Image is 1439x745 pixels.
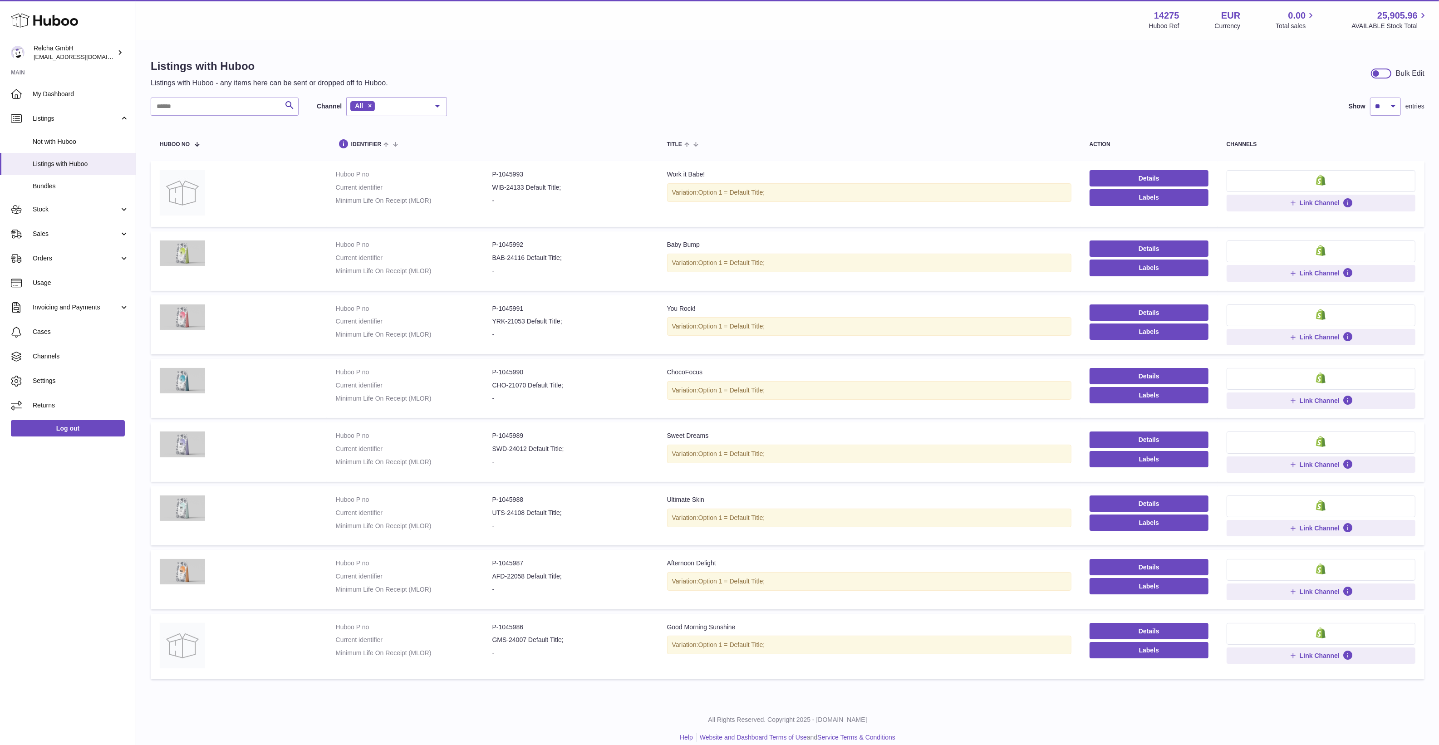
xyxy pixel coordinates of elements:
[667,317,1071,336] div: Variation:
[492,170,649,179] dd: P-1045993
[667,445,1071,463] div: Variation:
[160,559,205,584] img: Afternoon Delight
[336,317,492,326] dt: Current identifier
[697,733,895,742] li: and
[667,304,1071,313] div: You Rock!
[492,585,649,594] dd: -
[336,183,492,192] dt: Current identifier
[667,368,1071,377] div: ChocoFocus
[1227,265,1415,281] button: Link Channel
[336,509,492,517] dt: Current identifier
[1316,564,1326,574] img: shopify-small.png
[1227,647,1415,664] button: Link Channel
[1316,627,1326,638] img: shopify-small.png
[336,458,492,466] dt: Minimum Life On Receipt (MLOR)
[698,259,765,266] span: Option 1 = Default Title;
[336,522,492,530] dt: Minimum Life On Receipt (MLOR)
[160,431,205,457] img: Sweet Dreams
[492,240,649,249] dd: P-1045992
[336,170,492,179] dt: Huboo P no
[698,189,765,196] span: Option 1 = Default Title;
[151,59,388,74] h1: Listings with Huboo
[698,641,765,648] span: Option 1 = Default Title;
[1300,269,1340,277] span: Link Channel
[698,514,765,521] span: Option 1 = Default Title;
[33,160,129,168] span: Listings with Huboo
[1300,199,1340,207] span: Link Channel
[160,142,190,147] span: Huboo no
[1090,387,1208,403] button: Labels
[336,368,492,377] dt: Huboo P no
[336,572,492,581] dt: Current identifier
[336,623,492,632] dt: Huboo P no
[1227,583,1415,600] button: Link Channel
[492,267,649,275] dd: -
[1300,652,1340,660] span: Link Channel
[33,377,129,385] span: Settings
[667,636,1071,654] div: Variation:
[336,330,492,339] dt: Minimum Life On Receipt (MLOR)
[492,522,649,530] dd: -
[33,205,119,214] span: Stock
[1300,524,1340,532] span: Link Channel
[336,636,492,644] dt: Current identifier
[355,102,363,109] span: All
[667,381,1071,400] div: Variation:
[698,323,765,330] span: Option 1 = Default Title;
[492,495,649,504] dd: P-1045988
[667,495,1071,504] div: Ultimate Skin
[492,572,649,581] dd: AFD-22058 Default Title;
[336,304,492,313] dt: Huboo P no
[1215,22,1241,30] div: Currency
[317,102,342,111] label: Channel
[492,381,649,390] dd: CHO-21070 Default Title;
[492,431,649,440] dd: P-1045989
[1090,368,1208,384] a: Details
[1090,559,1208,575] a: Details
[492,509,649,517] dd: UTS-24108 Default Title;
[698,578,765,585] span: Option 1 = Default Title;
[1316,245,1326,256] img: shopify-small.png
[33,137,129,146] span: Not with Huboo
[492,304,649,313] dd: P-1045991
[1227,456,1415,473] button: Link Channel
[33,182,129,191] span: Bundles
[160,368,205,393] img: ChocoFocus
[492,254,649,262] dd: BAB-24116 Default Title;
[492,623,649,632] dd: P-1045986
[336,495,492,504] dt: Huboo P no
[1316,436,1326,447] img: shopify-small.png
[33,303,119,312] span: Invoicing and Payments
[1154,10,1179,22] strong: 14275
[11,46,25,59] img: internalAdmin-14275@internal.huboo.com
[492,458,649,466] dd: -
[143,716,1432,724] p: All Rights Reserved. Copyright 2025 - [DOMAIN_NAME]
[1227,520,1415,536] button: Link Channel
[667,170,1071,179] div: Work it Babe!
[33,254,119,263] span: Orders
[1090,495,1208,512] a: Details
[667,240,1071,249] div: Baby Bump
[336,394,492,403] dt: Minimum Life On Receipt (MLOR)
[1090,260,1208,276] button: Labels
[160,304,205,330] img: You Rock!
[1090,240,1208,257] a: Details
[1227,195,1415,211] button: Link Channel
[698,450,765,457] span: Option 1 = Default Title;
[1300,333,1340,341] span: Link Channel
[1300,397,1340,405] span: Link Channel
[667,559,1071,568] div: Afternoon Delight
[336,196,492,205] dt: Minimum Life On Receipt (MLOR)
[1090,578,1208,594] button: Labels
[1316,372,1326,383] img: shopify-small.png
[1288,10,1306,22] span: 0.00
[1351,10,1428,30] a: 25,905.96 AVAILABLE Stock Total
[336,445,492,453] dt: Current identifier
[1090,515,1208,531] button: Labels
[336,254,492,262] dt: Current identifier
[1316,175,1326,186] img: shopify-small.png
[33,401,129,410] span: Returns
[336,559,492,568] dt: Huboo P no
[492,445,649,453] dd: SWD-24012 Default Title;
[336,240,492,249] dt: Huboo P no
